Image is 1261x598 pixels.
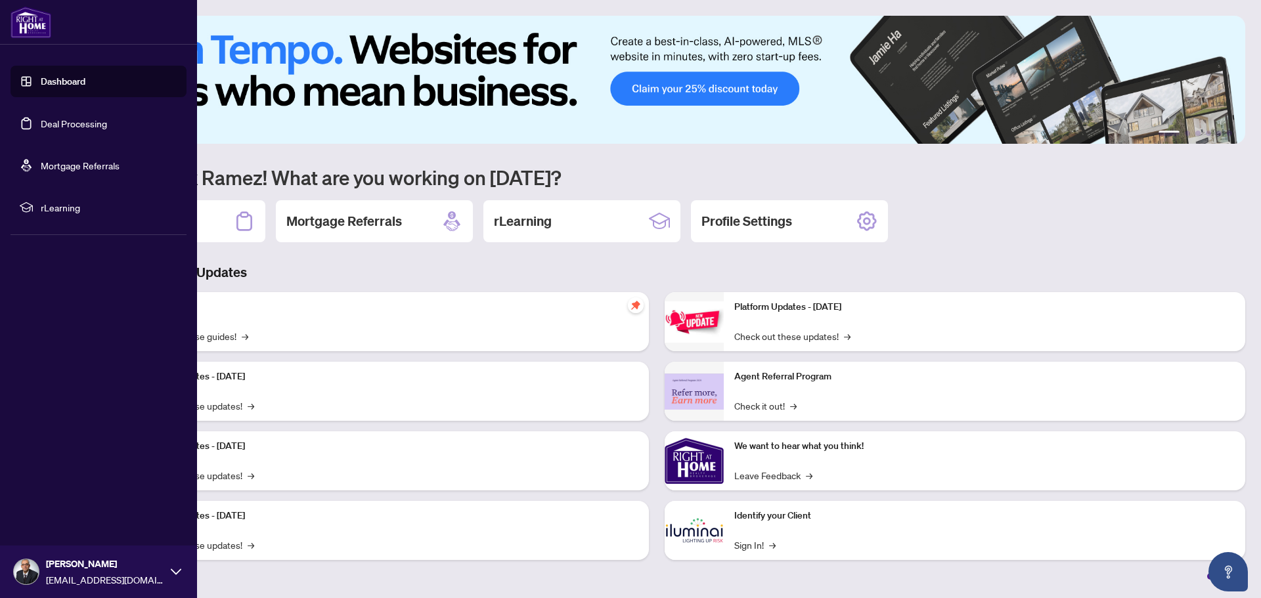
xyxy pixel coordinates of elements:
span: → [844,329,851,343]
img: Platform Updates - June 23, 2025 [665,301,724,343]
span: [PERSON_NAME] [46,557,164,571]
img: We want to hear what you think! [665,431,724,490]
span: rLearning [41,200,177,215]
a: Leave Feedback→ [734,468,812,482]
a: Sign In!→ [734,538,776,552]
p: Platform Updates - [DATE] [138,370,638,384]
span: [EMAIL_ADDRESS][DOMAIN_NAME] [46,572,164,587]
p: Platform Updates - [DATE] [138,439,638,454]
button: 6 [1227,131,1232,136]
span: → [248,468,254,482]
span: → [790,398,797,413]
img: Identify your Client [665,501,724,560]
p: We want to hear what you think! [734,439,1235,454]
button: 3 [1195,131,1201,136]
a: Mortgage Referrals [41,160,120,171]
p: Platform Updates - [DATE] [734,300,1235,314]
span: pushpin [628,297,644,313]
span: → [248,538,254,552]
button: 4 [1206,131,1211,136]
p: Agent Referral Program [734,370,1235,384]
button: 2 [1185,131,1190,136]
h1: Welcome back Ramez! What are you working on [DATE]? [68,165,1245,190]
a: Deal Processing [41,117,107,129]
h3: Brokerage & Industry Updates [68,263,1245,282]
button: 5 [1216,131,1222,136]
img: Slide 0 [68,16,1245,144]
span: → [769,538,776,552]
span: → [248,398,254,413]
button: 1 [1159,131,1180,136]
p: Platform Updates - [DATE] [138,509,638,523]
h2: Mortgage Referrals [286,212,402,230]
a: Check it out!→ [734,398,797,413]
span: → [806,468,812,482]
p: Identify your Client [734,509,1235,523]
h2: rLearning [494,212,552,230]
img: Agent Referral Program [665,374,724,410]
button: Open asap [1208,552,1248,591]
span: → [242,329,248,343]
p: Self-Help [138,300,638,314]
h2: Profile Settings [701,212,792,230]
img: logo [11,7,51,38]
img: Profile Icon [14,559,39,584]
a: Dashboard [41,75,85,87]
a: Check out these updates!→ [734,329,851,343]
